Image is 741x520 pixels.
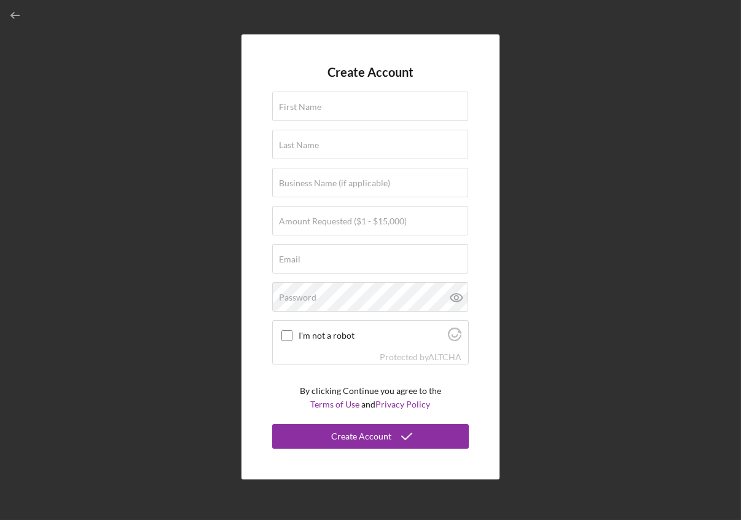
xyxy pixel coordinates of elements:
a: Terms of Use [311,399,360,409]
div: Create Account [331,424,391,449]
h4: Create Account [327,65,414,79]
p: By clicking Continue you agree to the and [300,384,441,412]
a: Visit Altcha.org [428,352,461,362]
label: First Name [279,102,321,112]
div: Protected by [380,352,461,362]
label: Password [279,293,316,302]
label: Business Name (if applicable) [279,178,390,188]
label: I'm not a robot [299,331,444,341]
a: Privacy Policy [376,399,431,409]
label: Email [279,254,300,264]
label: Last Name [279,140,319,150]
a: Visit Altcha.org [448,333,461,343]
label: Amount Requested ($1 - $15,000) [279,216,407,226]
button: Create Account [272,424,469,449]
